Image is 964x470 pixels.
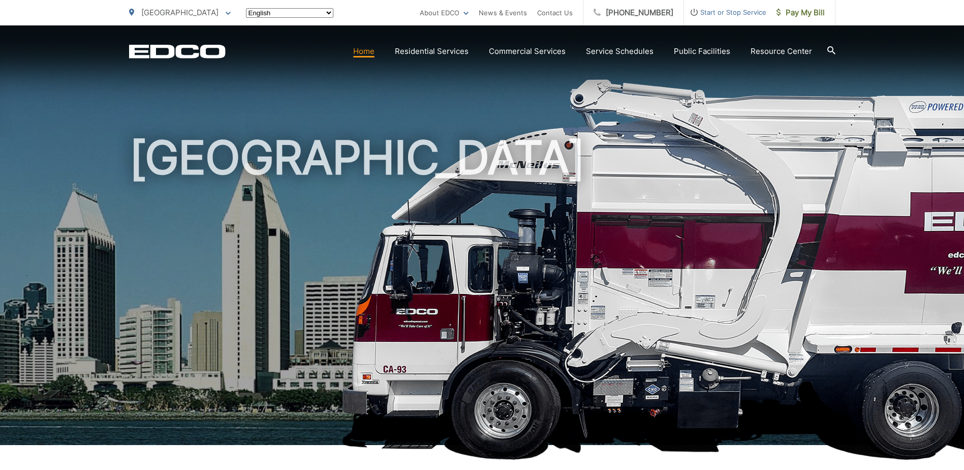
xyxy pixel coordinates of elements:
a: Home [353,45,375,57]
a: Service Schedules [586,45,654,57]
h1: [GEOGRAPHIC_DATA] [129,132,835,454]
a: News & Events [479,7,527,19]
span: Pay My Bill [776,7,825,19]
a: Public Facilities [674,45,730,57]
span: [GEOGRAPHIC_DATA] [141,8,219,17]
a: EDCD logo. Return to the homepage. [129,44,226,58]
select: Select a language [246,8,333,18]
a: Commercial Services [489,45,566,57]
a: Resource Center [751,45,812,57]
a: Residential Services [395,45,469,57]
a: Contact Us [537,7,573,19]
a: About EDCO [420,7,469,19]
